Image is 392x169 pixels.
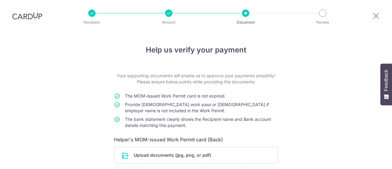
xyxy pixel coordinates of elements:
[353,151,386,166] iframe: Opens a widget where you can find more information
[380,63,392,105] button: Feedback - Show survey
[146,19,191,25] p: Amount
[69,19,115,25] p: Recipient
[223,19,268,25] p: Document
[114,136,278,143] h6: Helper's MOM-issued Work Permit card (Back)
[114,44,278,56] h4: Help us verify your payment
[114,73,278,85] p: Your supporting documents will enable us to approve your payments smoothly! Please ensure below p...
[12,12,42,20] img: CardUp
[125,102,269,113] span: Provide [DEMOGRAPHIC_DATA] work pass or [DEMOGRAPHIC_DATA] if employer name is not included in th...
[125,93,226,98] span: The MOM-issued Work Permit card is not expired.
[125,117,271,128] span: The bank statement clearly shows the Recipient name and Bank account details matching this payment.
[300,19,345,25] p: Review
[114,147,278,163] div: Upload documents (jpg, png, or pdf)
[383,70,389,91] span: Feedback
